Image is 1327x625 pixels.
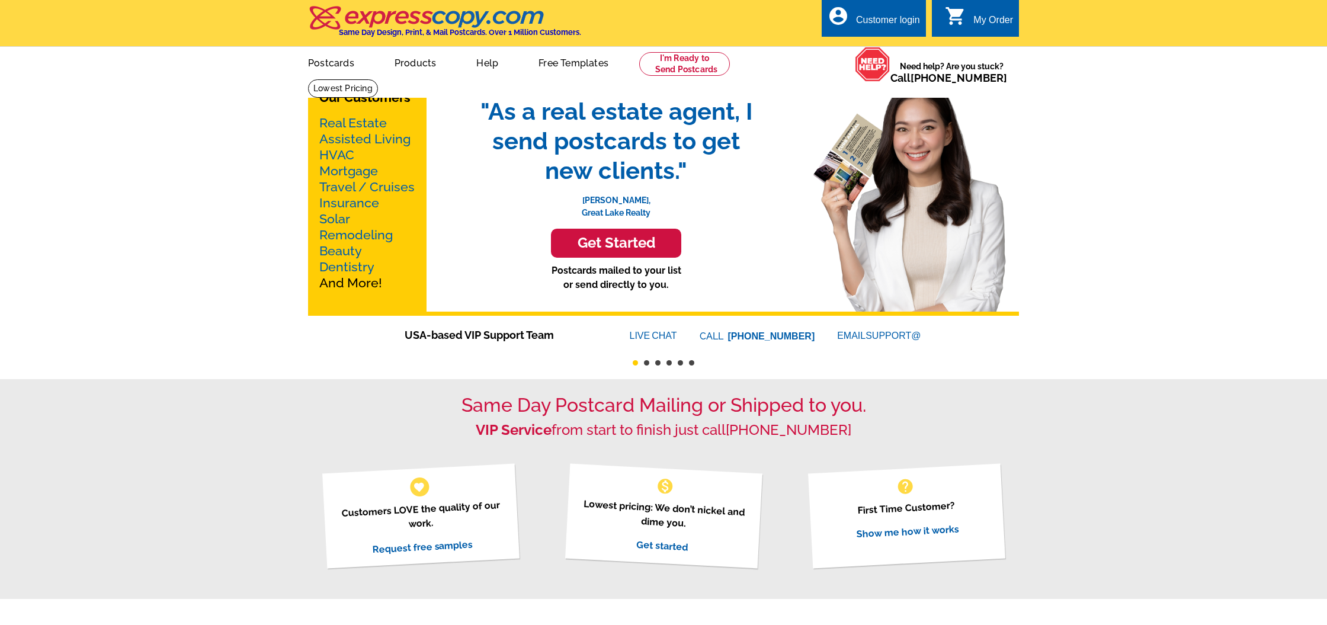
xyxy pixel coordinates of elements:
[319,148,354,162] a: HVAC
[726,421,851,438] a: [PHONE_NUMBER]
[468,185,764,219] p: [PERSON_NAME], Great Lake Realty
[911,72,1007,84] a: [PHONE_NUMBER]
[644,360,649,366] button: 2 of 6
[728,331,815,341] a: [PHONE_NUMBER]
[655,360,661,366] button: 3 of 6
[896,477,915,496] span: help
[890,72,1007,84] span: Call
[336,498,504,535] p: Customers LOVE the quality of our work.
[579,496,747,534] p: Lowest pricing: We don’t nickel and dime you.
[973,15,1013,31] div: My Order
[457,48,517,76] a: Help
[319,132,411,146] a: Assisted Living
[856,15,920,31] div: Customer login
[413,480,425,493] span: favorite
[890,60,1013,84] span: Need help? Are you stuck?
[828,13,920,28] a: account_circle Customer login
[856,523,959,540] a: Show me how it works
[468,264,764,292] p: Postcards mailed to your list or send directly to you.
[945,13,1013,28] a: shopping_cart My Order
[700,329,725,344] font: CALL
[319,116,387,130] a: Real Estate
[319,227,393,242] a: Remodeling
[319,115,415,291] p: And More!
[689,360,694,366] button: 6 of 6
[855,47,890,82] img: help
[633,360,638,366] button: 1 of 6
[371,539,473,555] a: Request free samples
[468,229,764,258] a: Get Started
[308,394,1019,416] h1: Same Day Postcard Mailing or Shipped to you.
[319,180,415,194] a: Travel / Cruises
[405,327,594,343] span: USA-based VIP Support Team
[822,496,989,520] p: First Time Customer?
[308,422,1019,439] h2: from start to finish just call
[319,164,378,178] a: Mortgage
[666,360,672,366] button: 4 of 6
[566,235,666,252] h3: Get Started
[319,195,379,210] a: Insurance
[837,331,922,341] a: EMAILSUPPORT@
[339,28,581,37] h4: Same Day Design, Print, & Mail Postcards. Over 1 Million Customers.
[308,14,581,37] a: Same Day Design, Print, & Mail Postcards. Over 1 Million Customers.
[866,329,922,343] font: SUPPORT@
[289,48,373,76] a: Postcards
[678,360,683,366] button: 5 of 6
[319,259,374,274] a: Dentistry
[630,329,652,343] font: LIVE
[468,97,764,185] span: "As a real estate agent, I send postcards to get new clients."
[476,421,552,438] strong: VIP Service
[520,48,627,76] a: Free Templates
[630,331,677,341] a: LIVECHAT
[945,5,966,27] i: shopping_cart
[319,211,350,226] a: Solar
[656,477,675,496] span: monetization_on
[319,243,362,258] a: Beauty
[636,539,688,553] a: Get started
[828,5,849,27] i: account_circle
[376,48,456,76] a: Products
